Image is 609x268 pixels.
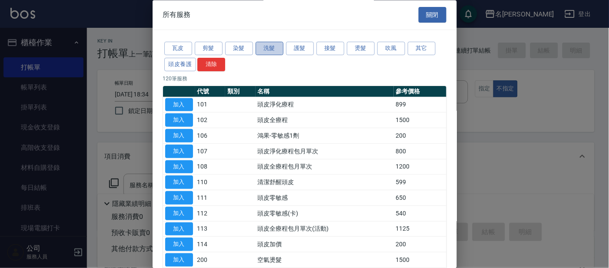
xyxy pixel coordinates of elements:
[225,42,253,56] button: 染髮
[195,42,223,56] button: 剪髮
[165,98,193,112] button: 加入
[197,58,225,71] button: 清除
[164,58,196,71] button: 頭皮養護
[195,252,226,268] td: 200
[195,237,226,252] td: 114
[165,129,193,143] button: 加入
[316,42,344,56] button: 接髮
[164,42,192,56] button: 瓦皮
[394,190,446,206] td: 650
[256,42,283,56] button: 洗髮
[256,97,394,113] td: 頭皮淨化療程
[394,144,446,159] td: 800
[195,86,226,97] th: 代號
[195,128,226,144] td: 106
[165,192,193,205] button: 加入
[394,206,446,222] td: 540
[286,42,314,56] button: 護髮
[394,222,446,237] td: 1125
[256,222,394,237] td: 頭皮全療程包月單次(活動)
[347,42,375,56] button: 燙髮
[195,144,226,159] td: 107
[195,112,226,128] td: 102
[394,86,446,97] th: 參考價格
[195,206,226,222] td: 112
[394,237,446,252] td: 200
[256,175,394,190] td: 清潔舒醒頭皮
[195,159,226,175] td: 108
[256,252,394,268] td: 空氣燙髮
[394,97,446,113] td: 899
[163,10,191,19] span: 所有服務
[195,97,226,113] td: 101
[394,175,446,190] td: 599
[225,86,256,97] th: 類別
[256,86,394,97] th: 名稱
[165,160,193,174] button: 加入
[163,75,446,83] p: 120 筆服務
[256,112,394,128] td: 頭皮全療程
[256,206,394,222] td: 頭皮零敏感(卡)
[195,175,226,190] td: 110
[394,112,446,128] td: 1500
[256,128,394,144] td: 鴻果-零敏感1劑
[394,159,446,175] td: 1200
[165,222,193,236] button: 加入
[408,42,436,56] button: 其它
[195,222,226,237] td: 113
[165,254,193,267] button: 加入
[256,159,394,175] td: 頭皮全療程包月單次
[394,128,446,144] td: 200
[256,190,394,206] td: 頭皮零敏感
[165,145,193,158] button: 加入
[419,7,446,23] button: 關閉
[377,42,405,56] button: 吹風
[165,176,193,189] button: 加入
[165,238,193,251] button: 加入
[394,252,446,268] td: 1500
[165,114,193,127] button: 加入
[256,144,394,159] td: 頭皮淨化療程包月單次
[256,237,394,252] td: 頭皮加價
[165,207,193,220] button: 加入
[195,190,226,206] td: 111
